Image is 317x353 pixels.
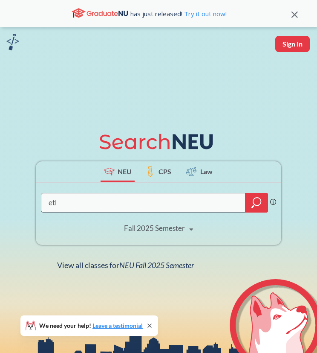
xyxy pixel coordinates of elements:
span: Law [200,166,213,176]
span: CPS [158,166,171,176]
svg: magnifying glass [251,197,262,209]
a: sandbox logo [6,34,19,53]
span: NEU Fall 2025 Semester [119,260,194,270]
span: NEU [118,166,132,176]
a: Try it out now! [182,9,227,18]
button: Sign In [275,36,310,52]
a: Leave a testimonial [92,322,143,329]
span: has just released! [130,9,227,18]
span: View all classes for [57,260,194,270]
div: magnifying glass [245,193,268,213]
div: Fall 2025 Semester [124,224,185,233]
input: Class, professor, course number, "phrase" [48,194,239,211]
span: We need your help! [39,323,143,329]
img: sandbox logo [6,34,19,50]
